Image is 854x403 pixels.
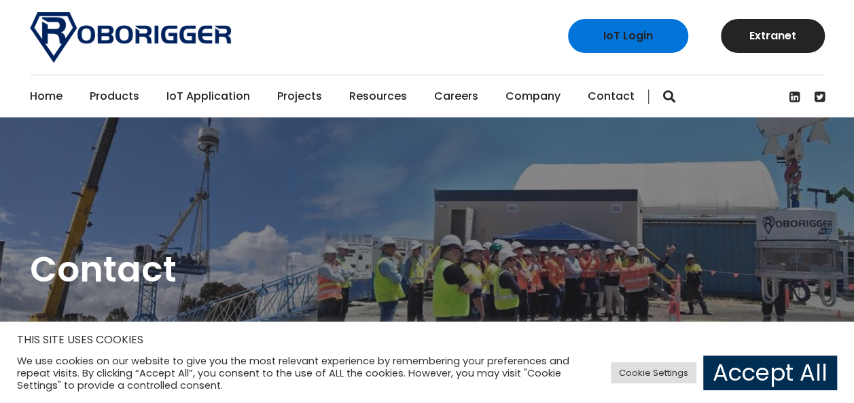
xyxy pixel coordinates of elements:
[166,75,250,117] a: IoT Application
[277,75,322,117] a: Projects
[434,75,478,117] a: Careers
[30,75,63,117] a: Home
[17,331,837,349] h5: THIS SITE USES COOKIES
[703,356,837,390] a: Accept All
[568,19,688,53] a: IoT Login
[505,75,561,117] a: Company
[349,75,407,117] a: Resources
[30,246,825,292] h1: Contact
[17,355,591,391] div: We use cookies on our website to give you the most relevant experience by remembering your prefer...
[90,75,139,117] a: Products
[721,19,825,53] a: Extranet
[611,362,696,383] a: Cookie Settings
[588,75,635,117] a: Contact
[30,12,231,62] img: Roborigger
